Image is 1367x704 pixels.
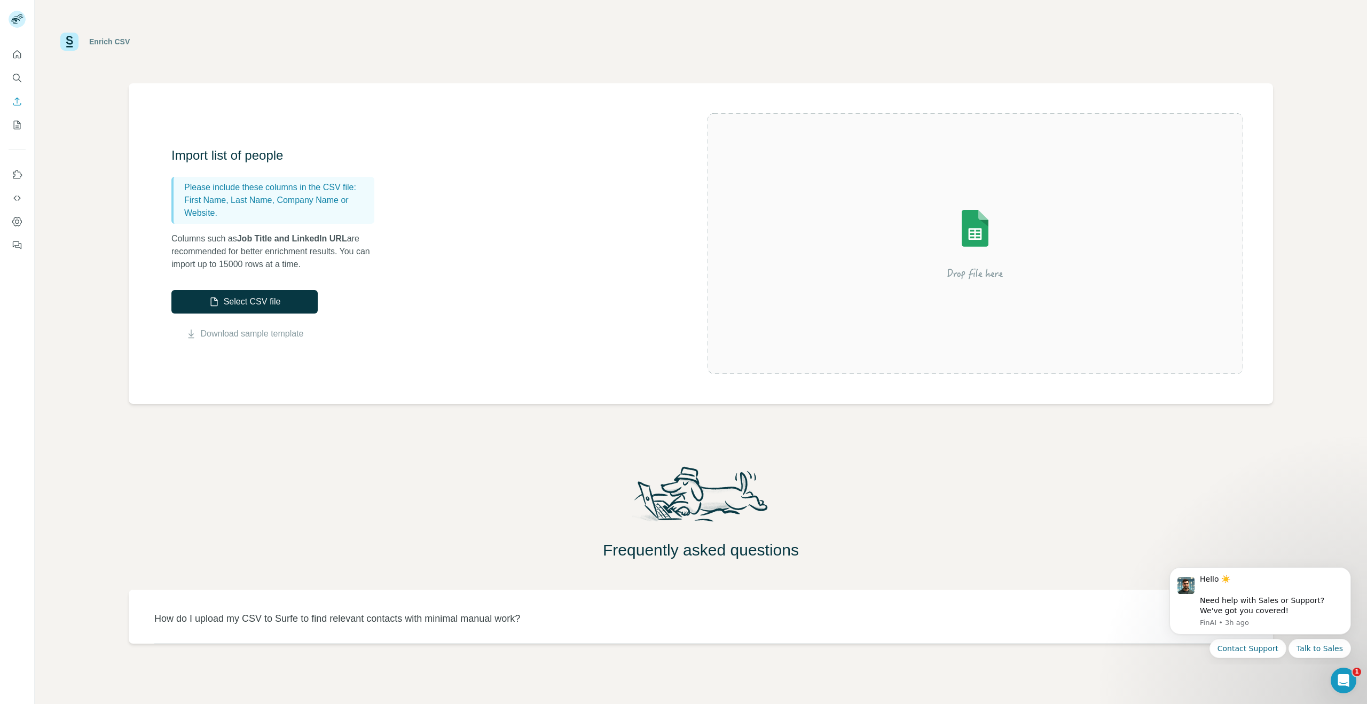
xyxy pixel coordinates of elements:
[1353,668,1361,676] span: 1
[9,92,26,111] button: Enrich CSV
[201,327,304,340] a: Download sample template
[171,290,318,314] button: Select CSV file
[9,45,26,64] button: Quick start
[154,611,520,626] p: How do I upload my CSV to Surfe to find relevant contacts with minimal manual work?
[1153,558,1367,664] iframe: Intercom notifications message
[879,179,1071,308] img: Surfe Illustration - Drop file here or select below
[9,165,26,184] button: Use Surfe on LinkedIn
[171,232,385,271] p: Columns such as are recommended for better enrichment results. You can import up to 15000 rows at...
[184,181,370,194] p: Please include these columns in the CSV file:
[9,212,26,231] button: Dashboard
[9,236,26,255] button: Feedback
[9,189,26,208] button: Use Surfe API
[171,327,318,340] button: Download sample template
[237,234,347,243] span: Job Title and LinkedIn URL
[184,194,370,220] p: First Name, Last Name, Company Name or Website.
[9,115,26,135] button: My lists
[1331,668,1356,693] iframe: Intercom live chat
[89,36,130,47] div: Enrich CSV
[60,33,78,51] img: Surfe Logo
[35,541,1367,560] h2: Frequently asked questions
[171,147,385,164] h3: Import list of people
[624,464,778,532] img: Surfe Mascot Illustration
[9,68,26,88] button: Search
